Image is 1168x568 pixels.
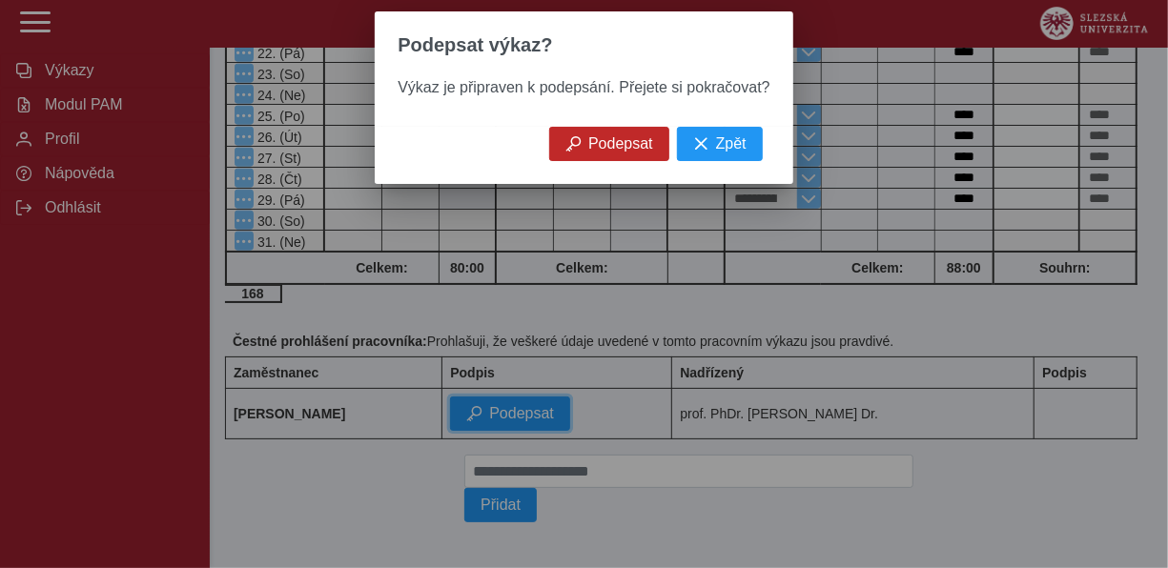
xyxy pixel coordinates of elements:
button: Zpět [677,127,763,161]
span: Podepsat výkaz? [398,34,552,56]
span: Výkaz je připraven k podepsání. Přejete si pokračovat? [398,79,769,95]
span: Zpět [716,135,747,152]
button: Podepsat [549,127,669,161]
span: Podepsat [588,135,653,152]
